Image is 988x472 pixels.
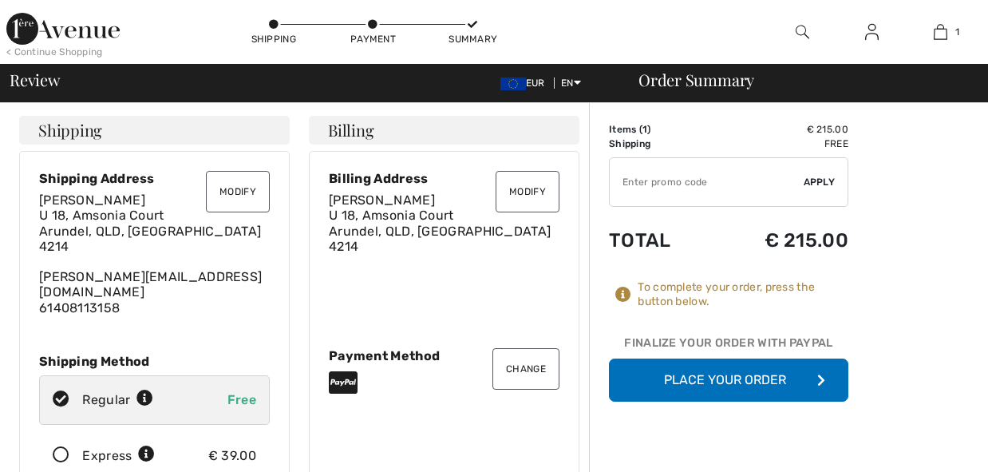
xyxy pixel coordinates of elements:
[449,32,496,46] div: Summary
[6,13,120,45] img: 1ère Avenue
[609,137,710,151] td: Shipping
[710,213,848,268] td: € 215.00
[609,122,710,137] td: Items ( )
[227,392,256,407] span: Free
[955,25,959,39] span: 1
[934,22,947,42] img: My Bag
[500,77,551,89] span: EUR
[39,192,145,208] span: [PERSON_NAME]
[500,77,526,90] img: Euro
[610,158,804,206] input: Promo code
[638,280,848,309] div: To complete your order, press the button below.
[796,22,809,42] img: search the website
[852,22,891,42] a: Sign In
[10,72,60,88] span: Review
[710,122,848,137] td: € 215.00
[609,213,710,268] td: Total
[39,171,270,186] div: Shipping Address
[642,124,647,135] span: 1
[561,77,581,89] span: EN
[206,171,270,212] button: Modify
[865,22,879,42] img: My Info
[39,354,270,369] div: Shipping Method
[619,72,978,88] div: Order Summary
[329,348,559,363] div: Payment Method
[82,391,153,410] div: Regular
[39,208,261,253] span: U 18, Amsonia Court Arundel, QLD, [GEOGRAPHIC_DATA] 4214
[609,335,848,359] div: Finalize Your Order with PayPal
[350,32,397,46] div: Payment
[82,446,155,466] div: Express
[329,192,435,208] span: [PERSON_NAME]
[907,22,974,42] a: 1
[6,45,103,59] div: < Continue Shopping
[496,171,559,212] button: Modify
[609,359,848,402] button: Place Your Order
[329,208,551,253] span: U 18, Amsonia Court Arundel, QLD, [GEOGRAPHIC_DATA] 4214
[39,192,270,315] div: [PERSON_NAME][EMAIL_ADDRESS][DOMAIN_NAME] 61408113158
[710,137,848,151] td: Free
[328,122,373,138] span: Billing
[492,348,559,390] button: Change
[208,446,256,466] div: € 39.00
[250,32,298,46] div: Shipping
[804,175,836,189] span: Apply
[38,122,102,138] span: Shipping
[329,171,559,186] div: Billing Address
